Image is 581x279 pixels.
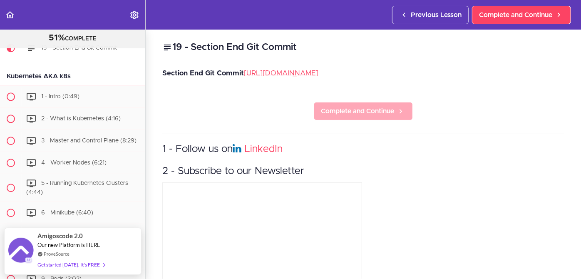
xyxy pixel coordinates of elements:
span: 2 - What is Kubernetes (4:16) [41,115,121,121]
svg: Back to course curriculum [5,10,15,20]
h3: 1 - Follow us on [162,142,564,156]
span: Amigoscode 2.0 [37,231,83,241]
span: 6 - Minikube (6:40) [41,209,93,215]
a: Complete and Continue [314,102,413,120]
span: Previous Lesson [411,10,462,20]
svg: Settings Menu [129,10,139,20]
span: 1 - Intro (0:49) [41,93,79,99]
span: 5 - Running Kubernetes Clusters (4:44) [26,180,128,195]
img: provesource social proof notification image [8,238,33,265]
h3: 2 - Subscribe to our Newsletter [162,164,564,178]
div: COMPLETE [10,33,135,44]
a: LinkedIn [244,144,283,154]
a: ProveSource [44,250,70,257]
a: Complete and Continue [472,6,571,24]
span: 3 - Master and Control Plane (8:29) [41,137,137,143]
span: Our new Platform is HERE [37,242,100,248]
span: 51% [49,34,65,42]
a: [URL][DOMAIN_NAME] [244,70,318,77]
strong: Section End Git Commit [162,70,244,77]
span: Complete and Continue [321,106,394,116]
span: 4 - Worker Nodes (6:21) [41,159,107,165]
span: Complete and Continue [479,10,552,20]
a: Previous Lesson [392,6,469,24]
h2: 19 - Section End Git Commit [162,40,564,55]
div: Get started [DATE]. It's FREE [37,260,105,269]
